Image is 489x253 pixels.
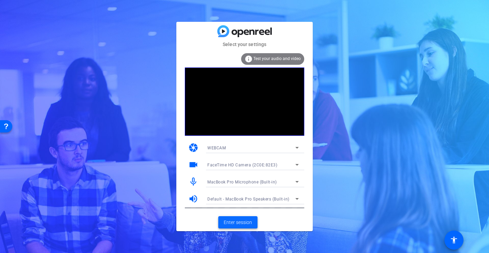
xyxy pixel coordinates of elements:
[207,197,290,202] span: Default - MacBook Pro Speakers (Built-in)
[188,160,198,170] mat-icon: videocam
[253,56,301,61] span: Test your audio and video
[450,236,458,244] mat-icon: accessibility
[207,163,277,167] span: FaceTime HD Camera (2C0E:82E3)
[218,216,257,228] button: Enter session
[207,180,277,184] span: MacBook Pro Microphone (Built-in)
[188,143,198,153] mat-icon: camera
[188,194,198,204] mat-icon: volume_up
[188,177,198,187] mat-icon: mic_none
[224,219,252,226] span: Enter session
[207,146,226,150] span: WEBCAM
[176,41,313,48] mat-card-subtitle: Select your settings
[244,55,253,63] mat-icon: info
[217,25,272,37] img: blue-gradient.svg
